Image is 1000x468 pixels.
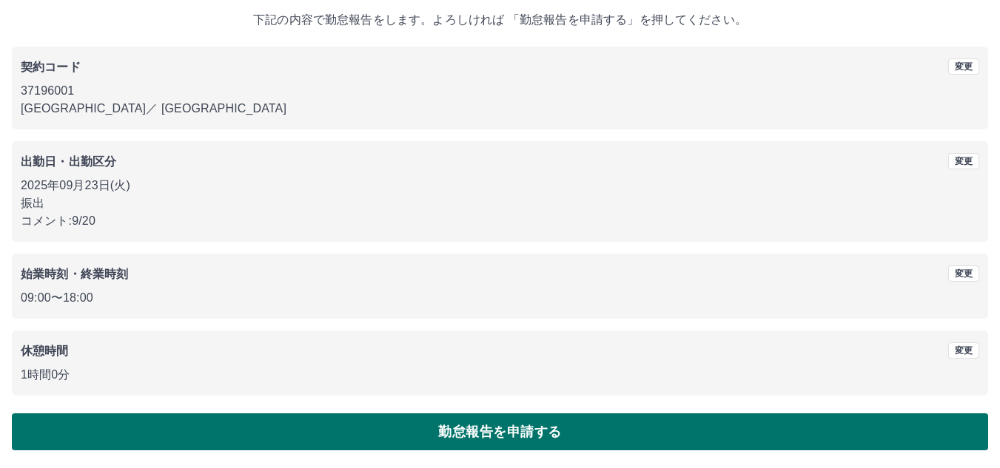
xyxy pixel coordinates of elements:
[12,11,988,29] p: 下記の内容で勤怠報告をします。よろしければ 「勤怠報告を申請する」を押してください。
[21,61,81,73] b: 契約コード
[21,155,116,168] b: 出勤日・出勤区分
[948,153,979,169] button: 変更
[948,342,979,359] button: 変更
[948,265,979,282] button: 変更
[21,82,979,100] p: 37196001
[21,366,979,384] p: 1時間0分
[12,413,988,450] button: 勤怠報告を申請する
[21,177,979,194] p: 2025年09月23日(火)
[21,289,979,307] p: 09:00 〜 18:00
[21,268,128,280] b: 始業時刻・終業時刻
[21,212,979,230] p: コメント: 9/20
[948,58,979,75] button: 変更
[21,194,979,212] p: 振出
[21,100,979,118] p: [GEOGRAPHIC_DATA] ／ [GEOGRAPHIC_DATA]
[21,345,69,357] b: 休憩時間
